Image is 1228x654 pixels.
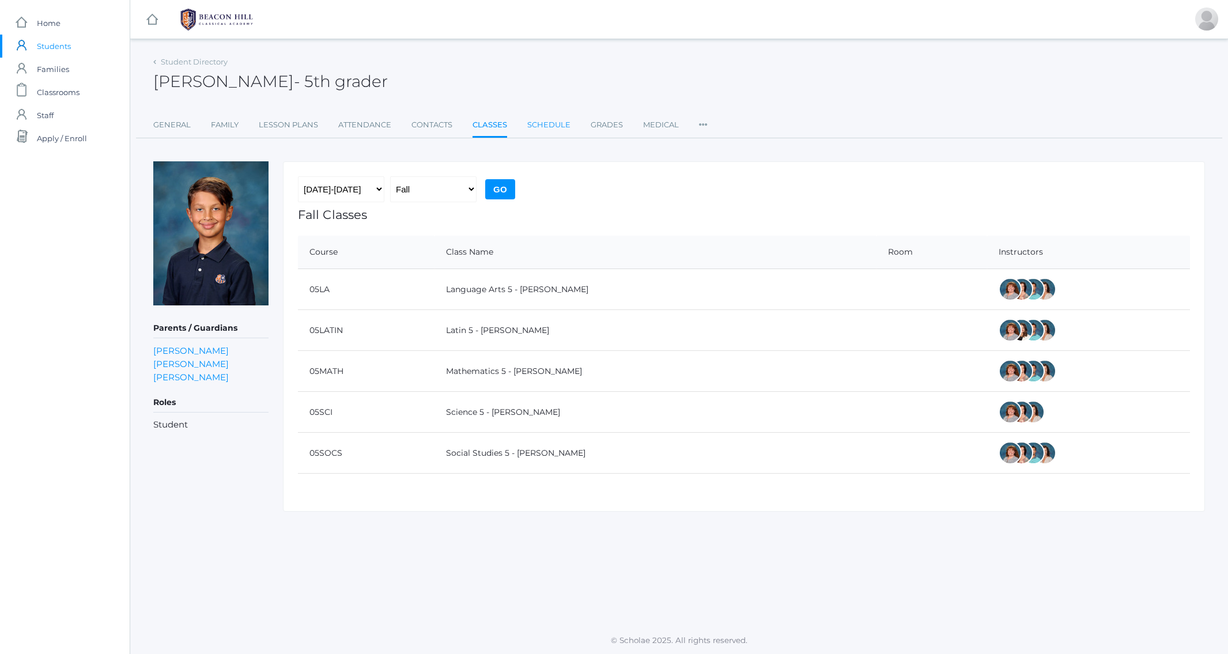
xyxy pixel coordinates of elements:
[1010,441,1033,464] div: Rebecca Salazar
[161,57,228,66] a: Student Directory
[643,114,679,137] a: Medical
[1022,278,1045,301] div: Westen Taylor
[37,58,69,81] span: Families
[446,284,588,294] a: Language Arts 5 - [PERSON_NAME]
[446,325,549,335] a: Latin 5 - [PERSON_NAME]
[298,433,434,474] td: 05SOCS
[37,12,61,35] span: Home
[298,392,434,433] td: 05SCI
[153,371,229,384] a: [PERSON_NAME]
[1022,319,1045,342] div: Westen Taylor
[473,114,507,138] a: Classes
[999,278,1022,301] div: Sarah Bence
[37,127,87,150] span: Apply / Enroll
[37,104,54,127] span: Staff
[446,366,582,376] a: Mathematics 5 - [PERSON_NAME]
[446,407,560,417] a: Science 5 - [PERSON_NAME]
[1022,441,1045,464] div: Westen Taylor
[1010,278,1033,301] div: Rebecca Salazar
[1033,360,1056,383] div: Cari Burke
[876,236,987,269] th: Room
[1010,360,1033,383] div: Rebecca Salazar
[1195,7,1218,31] div: Bobby Langin
[1033,319,1056,342] div: Cari Burke
[527,114,570,137] a: Schedule
[153,161,269,305] img: Levi Dailey-Langin
[1033,278,1056,301] div: Cari Burke
[999,360,1022,383] div: Sarah Bence
[999,319,1022,342] div: Sarah Bence
[298,236,434,269] th: Course
[153,418,269,432] li: Student
[153,344,229,357] a: [PERSON_NAME]
[37,81,80,104] span: Classrooms
[298,208,1190,221] h1: Fall Classes
[411,114,452,137] a: Contacts
[211,114,239,137] a: Family
[1010,400,1033,424] div: Rebecca Salazar
[338,114,391,137] a: Attendance
[999,400,1022,424] div: Sarah Bence
[173,5,260,34] img: BHCALogos-05-308ed15e86a5a0abce9b8dd61676a3503ac9727e845dece92d48e8588c001991.png
[37,35,71,58] span: Students
[259,114,318,137] a: Lesson Plans
[153,114,191,137] a: General
[298,269,434,310] td: 05LA
[153,73,388,90] h2: [PERSON_NAME]
[485,179,515,199] input: Go
[434,236,876,269] th: Class Name
[987,236,1190,269] th: Instructors
[130,634,1228,646] p: © Scholae 2025. All rights reserved.
[153,319,269,338] h5: Parents / Guardians
[446,448,585,458] a: Social Studies 5 - [PERSON_NAME]
[1010,319,1033,342] div: Teresa Deutsch
[591,114,623,137] a: Grades
[298,351,434,392] td: 05MATH
[153,393,269,413] h5: Roles
[1033,441,1056,464] div: Cari Burke
[294,71,388,91] span: - 5th grader
[153,357,229,371] a: [PERSON_NAME]
[1022,360,1045,383] div: Westen Taylor
[1022,400,1045,424] div: Cari Burke
[999,441,1022,464] div: Sarah Bence
[298,310,434,351] td: 05LATIN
